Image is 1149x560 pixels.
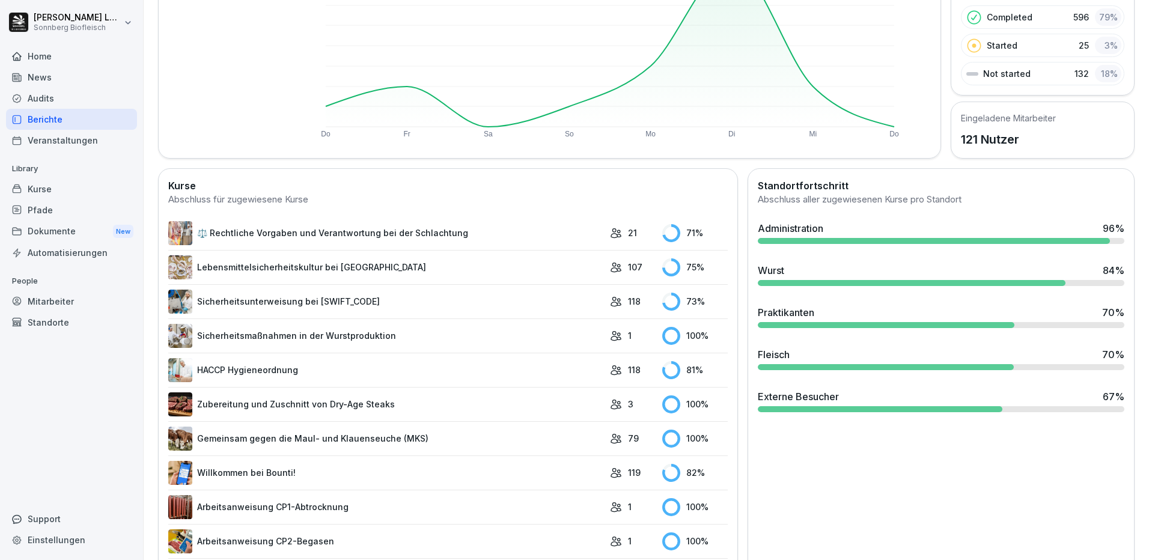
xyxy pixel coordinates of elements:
[1073,11,1089,23] p: 596
[628,295,641,308] p: 118
[484,130,493,138] text: Sa
[662,361,728,379] div: 81 %
[961,130,1056,148] p: 121 Nutzer
[662,395,728,413] div: 100 %
[565,130,574,138] text: So
[6,291,137,312] a: Mitarbeiter
[6,46,137,67] a: Home
[168,495,604,519] a: Arbeitsanweisung CP1-Abtrocknung
[662,532,728,550] div: 100 %
[983,67,1031,80] p: Not started
[628,364,641,376] p: 118
[628,398,633,410] p: 3
[168,255,192,279] img: fel7zw93n786o3hrlxxj0311.png
[758,389,839,404] div: Externe Besucher
[662,258,728,276] div: 75 %
[758,305,814,320] div: Praktikanten
[758,178,1124,193] h2: Standortfortschritt
[1074,67,1089,80] p: 132
[34,23,121,32] p: Sonnberg Biofleisch
[1102,347,1124,362] div: 70 %
[662,464,728,482] div: 82 %
[628,261,642,273] p: 107
[1103,263,1124,278] div: 84 %
[662,224,728,242] div: 71 %
[1095,8,1121,26] div: 79 %
[628,466,641,479] p: 119
[6,159,137,178] p: Library
[662,293,728,311] div: 73 %
[628,501,632,513] p: 1
[168,461,192,485] img: xh3bnih80d1pxcetv9zsuevg.png
[758,347,790,362] div: Fleisch
[662,498,728,516] div: 100 %
[628,535,632,547] p: 1
[168,358,192,382] img: xrzzrx774ak4h3u8hix93783.png
[809,130,817,138] text: Mi
[1095,37,1121,54] div: 3 %
[168,178,728,193] h2: Kurse
[753,300,1129,333] a: Praktikanten70%
[6,529,137,550] a: Einstellungen
[168,427,192,451] img: v5xfj2ee6dkih8wmb5im9fg5.png
[662,430,728,448] div: 100 %
[1103,389,1124,404] div: 67 %
[6,242,137,263] a: Automatisierungen
[168,529,192,553] img: hj9o9v8kzxvzc93uvlzx86ct.png
[6,508,137,529] div: Support
[1103,221,1124,236] div: 96 %
[168,255,604,279] a: Lebensmittelsicherheitskultur bei [GEOGRAPHIC_DATA]
[628,329,632,342] p: 1
[168,529,604,553] a: Arbeitsanweisung CP2-Begasen
[753,216,1129,249] a: Administration96%
[6,221,137,243] div: Dokumente
[645,130,656,138] text: Mo
[758,263,784,278] div: Wurst
[6,88,137,109] a: Audits
[6,312,137,333] a: Standorte
[6,221,137,243] a: DokumenteNew
[889,130,899,138] text: Do
[403,130,410,138] text: Fr
[6,130,137,151] a: Veranstaltungen
[628,227,637,239] p: 21
[168,290,192,314] img: bvgi5s23nmzwngfih7cf5uu4.png
[34,13,121,23] p: [PERSON_NAME] Lumetsberger
[6,178,137,199] a: Kurse
[753,342,1129,375] a: Fleisch70%
[168,427,604,451] a: Gemeinsam gegen die Maul- und Klauenseuche (MKS)
[168,324,192,348] img: zsyqtckr062lfh3n5688yla6.png
[6,109,137,130] a: Berichte
[758,221,823,236] div: Administration
[6,272,137,291] p: People
[168,461,604,485] a: Willkommen bei Bounti!
[168,290,604,314] a: Sicherheitsunterweisung bei [SWIFT_CODE]
[168,324,604,348] a: Sicherheitsmaßnahmen in der Wurstproduktion
[662,327,728,345] div: 100 %
[321,130,331,138] text: Do
[961,112,1056,124] h5: Eingeladene Mitarbeiter
[987,11,1032,23] p: Completed
[168,358,604,382] a: HACCP Hygieneordnung
[168,221,192,245] img: dzrpktm1ubsaxhe22oy05u9v.png
[113,225,133,239] div: New
[168,392,192,416] img: sqrj57kadzcygxdz83cglww4.png
[168,392,604,416] a: Zubereitung und Zuschnitt von Dry-Age Steaks
[6,67,137,88] a: News
[728,130,735,138] text: Di
[1102,305,1124,320] div: 70 %
[168,193,728,207] div: Abschluss für zugewiesene Kurse
[6,199,137,221] a: Pfade
[753,385,1129,417] a: Externe Besucher67%
[168,221,604,245] a: ⚖️ Rechtliche Vorgaben und Verantwortung bei der Schlachtung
